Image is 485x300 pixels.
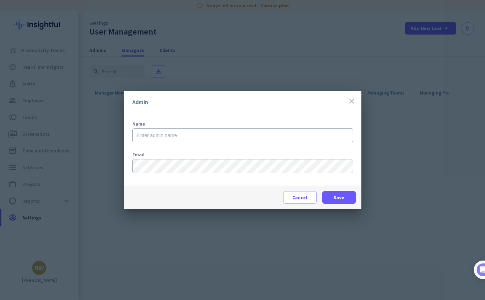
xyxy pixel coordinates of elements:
button: Save [322,191,356,204]
span: Save [333,194,344,201]
div: Name [132,121,353,126]
span: Cancel [292,194,307,201]
div: Admin [132,99,148,105]
button: Cancel [283,191,317,204]
i: close [347,97,356,105]
input: Enter admin name [132,128,353,142]
label: Email [132,152,353,157]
